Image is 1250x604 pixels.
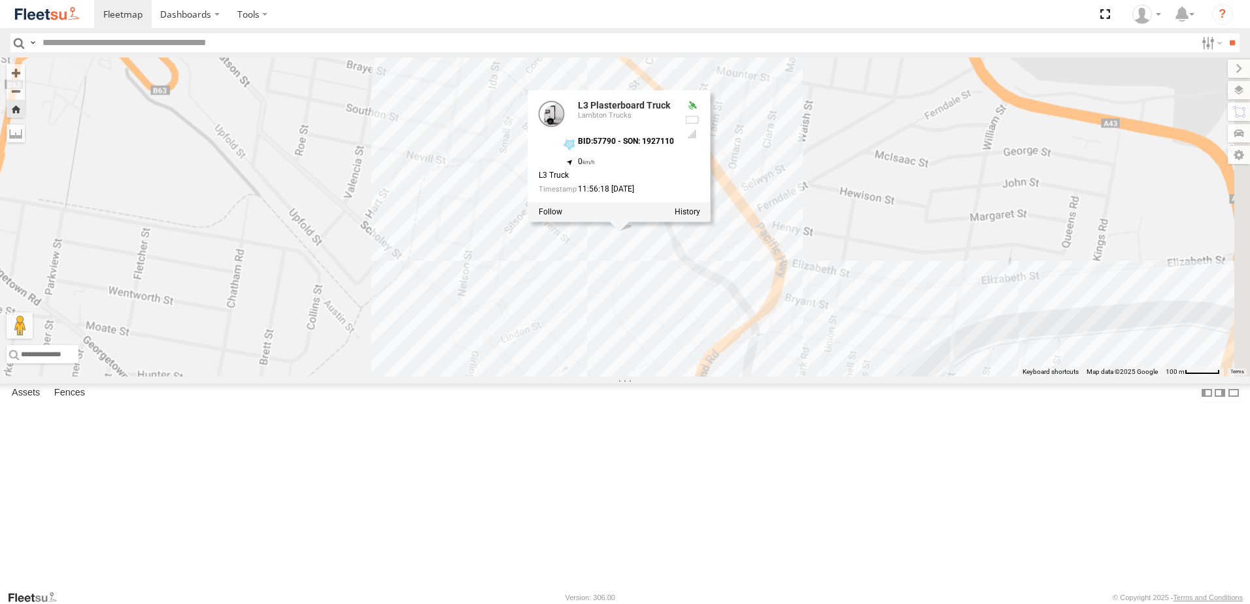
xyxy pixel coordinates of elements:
img: fleetsu-logo-horizontal.svg [13,5,81,23]
label: Dock Summary Table to the Left [1200,384,1213,403]
div: No battery health information received from this device. [684,115,700,126]
label: Measure [7,124,25,143]
label: Search Query [27,33,38,52]
button: Map Scale: 100 m per 50 pixels [1162,367,1224,377]
label: Fences [48,384,92,402]
label: Dock Summary Table to the Right [1213,384,1226,403]
button: Drag Pegman onto the map to open Street View [7,312,33,339]
i: ? [1212,4,1233,25]
div: BID:57790 - SON: 1927110 [578,137,674,146]
label: View Asset History [675,207,700,216]
span: 0 [578,158,596,167]
div: GSM Signal = 4 [684,129,700,140]
button: Keyboard shortcuts [1022,367,1079,377]
label: Map Settings [1228,146,1250,164]
div: Date/time of location update [539,186,674,194]
button: Zoom Home [7,100,25,118]
span: 100 m [1166,368,1185,375]
div: Version: 306.00 [566,594,615,601]
a: Terms (opens in new tab) [1230,369,1244,375]
label: Realtime tracking of Asset [539,207,562,216]
div: L3 Plasterboard Truck [578,101,674,110]
div: Valid GPS Fix [684,101,700,111]
a: Visit our Website [7,591,67,604]
a: Terms and Conditions [1174,594,1243,601]
div: © Copyright 2025 - [1113,594,1243,601]
label: Search Filter Options [1196,33,1225,52]
div: L3 Truck [539,172,674,180]
span: Map data ©2025 Google [1087,368,1158,375]
button: Zoom in [7,64,25,82]
button: Zoom out [7,82,25,100]
div: Lambton Trucks [578,112,674,120]
div: Gary Hudson [1128,5,1166,24]
label: Hide Summary Table [1227,384,1240,403]
label: Assets [5,384,46,402]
